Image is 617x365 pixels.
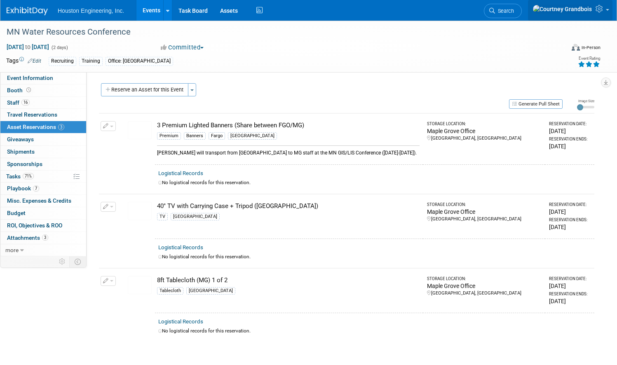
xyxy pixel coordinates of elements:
[7,136,34,143] span: Giveaways
[427,216,542,222] div: [GEOGRAPHIC_DATA], [GEOGRAPHIC_DATA]
[158,179,591,186] div: No logistical records for this reservation.
[427,127,542,135] div: Maple Grove Office
[0,97,86,109] a: Staff16
[55,256,70,267] td: Personalize Event Tab Strip
[512,43,601,55] div: Event Format
[549,121,591,127] div: Reservation Date:
[4,25,550,40] div: MN Water Resources Conference
[157,145,420,157] div: [PERSON_NAME] will transport from [GEOGRAPHIC_DATA] to MG staff at the MN GIS/LIS Conference ([DA...
[106,57,173,66] div: Office: [GEOGRAPHIC_DATA]
[7,210,26,216] span: Budget
[24,44,32,50] span: to
[6,43,49,51] span: [DATE] [DATE]
[577,98,594,103] div: Image Size
[484,4,522,18] a: Search
[7,99,30,106] span: Staff
[427,208,542,216] div: Maple Grove Office
[0,133,86,145] a: Giveaways
[6,173,34,180] span: Tasks
[158,253,591,260] div: No logistical records for this reservation.
[7,7,48,15] img: ExhibitDay
[7,124,64,130] span: Asset Reservations
[7,87,33,94] span: Booth
[0,146,86,158] a: Shipments
[549,291,591,297] div: Reservation Ends:
[171,213,220,220] div: [GEOGRAPHIC_DATA]
[158,318,203,325] a: Logistical Records
[549,142,591,150] div: [DATE]
[101,83,188,96] button: Reserve an Asset for this Event
[0,220,86,232] a: ROI, Objectives & ROO
[158,43,207,52] button: Committed
[79,57,103,66] div: Training
[549,208,591,216] div: [DATE]
[0,121,86,133] a: Asset Reservations3
[28,58,41,64] a: Edit
[21,99,30,105] span: 16
[7,185,39,192] span: Playbook
[549,202,591,208] div: Reservation Date:
[0,244,86,256] a: more
[0,207,86,219] a: Budget
[58,7,124,14] span: Houston Engineering, Inc.
[6,56,41,66] td: Tags
[0,72,86,84] a: Event Information
[157,287,183,295] div: Tablecloth
[427,202,542,208] div: Storage Location:
[0,84,86,96] a: Booth
[427,276,542,282] div: Storage Location:
[0,109,86,121] a: Travel Reservations
[0,158,86,170] a: Sponsorships
[0,171,86,182] a: Tasks71%
[0,195,86,207] a: Misc. Expenses & Credits
[509,99,563,109] button: Generate Pull Sheet
[228,132,277,140] div: [GEOGRAPHIC_DATA]
[427,282,542,290] div: Maple Grove Office
[572,44,580,51] img: Format-Inperson.png
[549,217,591,223] div: Reservation Ends:
[7,161,42,167] span: Sponsorships
[549,297,591,305] div: [DATE]
[427,135,542,142] div: [GEOGRAPHIC_DATA], [GEOGRAPHIC_DATA]
[209,132,225,140] div: Fargo
[33,185,39,192] span: 7
[186,287,235,295] div: [GEOGRAPHIC_DATA]
[157,202,420,211] div: 40" TV with Carrying Case + Tripod ([GEOGRAPHIC_DATA])
[581,44,601,51] div: In-Person
[427,121,542,127] div: Storage Location:
[42,234,48,241] span: 3
[549,282,591,290] div: [DATE]
[7,111,57,118] span: Travel Reservations
[7,148,35,155] span: Shipments
[23,173,34,179] span: 71%
[5,247,19,253] span: more
[7,197,71,204] span: Misc. Expenses & Credits
[184,132,206,140] div: Banners
[157,132,181,140] div: Premium
[158,328,591,335] div: No logistical records for this reservation.
[7,75,53,81] span: Event Information
[495,8,514,14] span: Search
[128,121,152,139] img: View Images
[128,202,152,220] img: View Images
[70,256,87,267] td: Toggle Event Tabs
[0,182,86,194] a: Playbook7
[158,244,203,250] a: Logistical Records
[7,234,48,241] span: Attachments
[0,232,86,244] a: Attachments3
[157,121,420,130] div: 3 Premium Lighted Banners (Share between FGO/MG)
[7,222,62,229] span: ROI, Objectives & ROO
[549,127,591,135] div: [DATE]
[158,170,203,176] a: Logistical Records
[51,45,68,50] span: (2 days)
[49,57,76,66] div: Recruiting
[157,213,168,220] div: TV
[58,124,64,130] span: 3
[578,56,600,61] div: Event Rating
[549,223,591,231] div: [DATE]
[427,290,542,297] div: [GEOGRAPHIC_DATA], [GEOGRAPHIC_DATA]
[128,276,152,294] img: View Images
[157,276,420,285] div: 8ft Tablecloth (MG) 1 of 2
[549,276,591,282] div: Reservation Date:
[25,87,33,93] span: Booth not reserved yet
